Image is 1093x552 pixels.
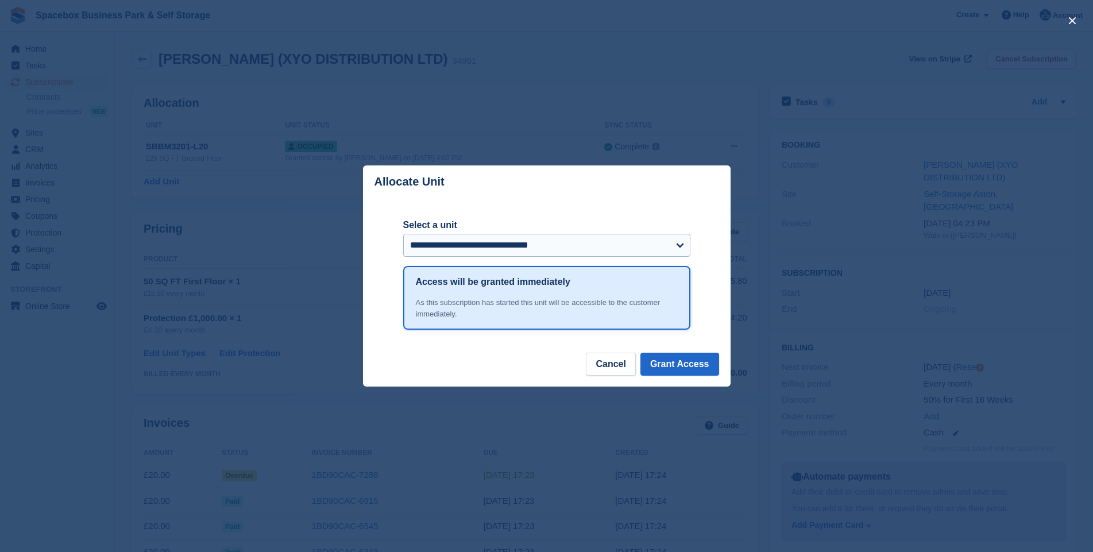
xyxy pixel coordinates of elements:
div: As this subscription has started this unit will be accessible to the customer immediately. [416,297,678,319]
button: close [1063,11,1082,30]
label: Select a unit [403,218,690,232]
p: Allocate Unit [374,175,445,188]
h1: Access will be granted immediately [416,275,570,289]
button: Cancel [586,353,635,376]
button: Grant Access [640,353,719,376]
